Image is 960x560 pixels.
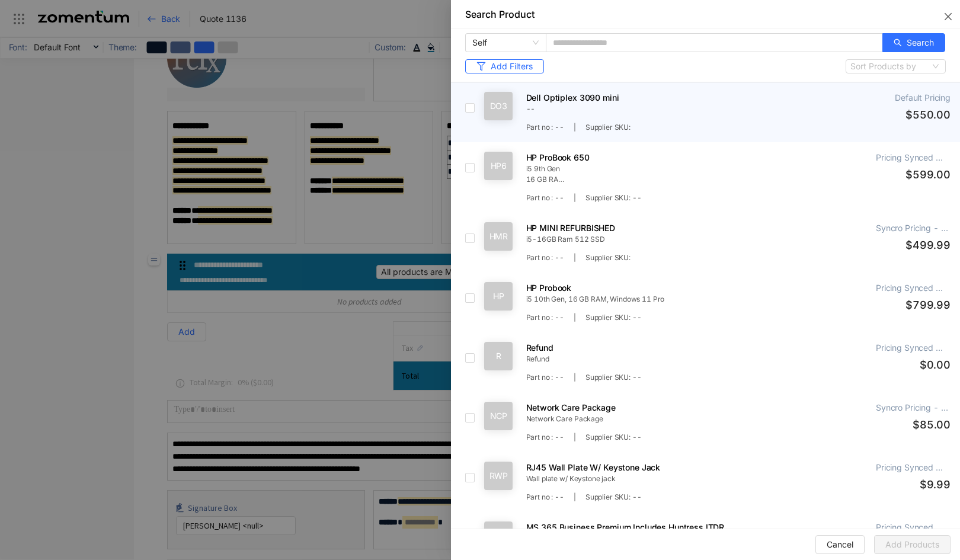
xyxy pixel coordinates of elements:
[526,122,564,133] span: Part no : --
[526,354,549,364] span: Refund
[526,342,816,354] span: Refund
[526,294,665,305] span: i5 10th Gen, 16 GB RAM, Windows 11 Pro
[489,526,508,545] span: M3B
[526,462,816,473] span: RJ45 Wall Plate W/ Keystone Jack
[585,492,642,503] span: Supplier SKU : --
[574,372,576,383] span: |
[526,521,816,533] span: MS 365 Business Premium Includes Huntress ITDR
[526,193,564,203] span: Part no : --
[815,535,865,554] button: Cancel
[496,347,501,366] span: R
[526,282,816,294] span: HP Probook
[876,282,951,294] span: Pricing Synced With Syncro
[943,12,953,21] span: close
[526,372,564,383] span: Part no : --
[585,312,642,323] span: Supplier SKU : --
[876,462,951,473] span: Pricing Synced With Syncro
[894,39,902,48] span: search
[874,535,951,554] button: Add Products
[465,59,544,73] button: Add Filters
[491,156,507,175] span: HP6
[526,222,816,234] span: HP MINI REFURBISHED
[574,252,576,263] span: |
[490,407,508,425] span: NCP
[472,34,539,52] span: Self
[913,417,951,433] span: $85.00
[574,122,576,133] span: |
[585,122,632,133] span: Supplier SKU :
[491,60,533,73] span: Add Filters
[526,473,616,484] span: Wall plate w/ Keystone jack
[876,152,951,164] span: Pricing Synced With Syncro
[574,432,576,443] span: |
[526,164,567,185] span: i5 9th Gen 16 GB RAM 512 SSD
[585,432,642,443] span: Supplier SKU : --
[526,402,816,414] span: Network Care Package
[876,222,951,234] span: Syncro Pricing - 9a5338c60d3040b7ac84a44e23498700 - OneTime
[895,92,951,104] span: Default Pricing
[585,252,632,263] span: Supplier SKU :
[526,104,536,114] span: --
[526,414,603,424] span: Network Care Package
[574,492,576,503] span: |
[882,33,945,52] button: searchSearch
[465,8,535,21] div: Search Product
[526,252,564,263] span: Part no : --
[905,107,951,123] span: $550.00
[876,402,951,414] span: Syncro Pricing - 6e2789ddee514eceb5f916f9c9cfda6b - OneTime
[526,432,564,443] span: Part no : --
[876,521,951,533] span: Pricing Synced With Syncro
[585,372,642,383] span: Supplier SKU : --
[585,193,642,203] span: Supplier SKU : --
[827,538,853,551] span: Cancel
[907,36,934,49] span: Search
[489,227,508,246] span: HMR
[876,342,951,354] span: Pricing Synced With Syncro
[574,193,576,203] span: |
[905,167,951,183] span: $599.00
[920,476,951,493] span: $9.99
[905,297,951,313] span: $799.99
[526,492,564,503] span: Part no : --
[905,237,951,254] span: $499.99
[489,466,508,485] span: RWP
[920,357,951,373] span: $0.00
[574,312,576,323] span: |
[526,92,816,104] span: Dell Optiplex 3090 mini
[526,234,605,245] span: i5-16GB Ram 512 SSD
[493,287,504,306] span: HP
[526,152,816,164] span: HP ProBook 650
[526,312,564,323] span: Part no : --
[490,97,508,116] span: DO3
